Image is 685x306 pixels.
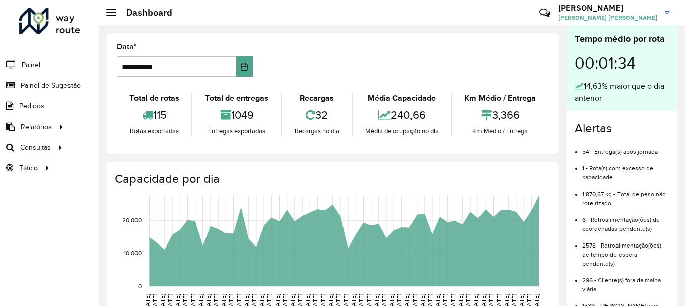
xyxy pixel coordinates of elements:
[558,13,657,22] span: [PERSON_NAME] [PERSON_NAME]
[355,126,448,136] div: Média de ocupação no dia
[236,56,253,77] button: Choose Date
[285,126,349,136] div: Recargas no dia
[582,156,669,182] li: 1 - Rota(s) com excesso de capacidade
[355,92,448,104] div: Média Capacidade
[575,80,669,104] div: 14,63% maior que o dia anterior
[195,126,278,136] div: Entregas exportadas
[582,140,669,156] li: 54 - Entrega(s) após jornada
[455,126,546,136] div: Km Médio / Entrega
[119,92,189,104] div: Total de rotas
[119,126,189,136] div: Rotas exportadas
[575,121,669,136] h4: Alertas
[575,46,669,80] div: 00:01:34
[122,217,142,223] text: 20,000
[455,92,546,104] div: Km Médio / Entrega
[21,121,52,132] span: Relatórios
[124,250,142,257] text: 10,000
[19,163,38,173] span: Tático
[195,104,278,126] div: 1049
[285,104,349,126] div: 32
[19,101,44,111] span: Pedidos
[285,92,349,104] div: Recargas
[21,80,81,91] span: Painel de Sugestão
[455,104,546,126] div: 3,366
[115,172,549,187] h4: Capacidade por dia
[575,32,669,46] div: Tempo médio por rota
[582,208,669,233] li: 6 - Retroalimentação(ões) de coordenadas pendente(s)
[582,182,669,208] li: 1.870,67 kg - Total de peso não roteirizado
[582,233,669,268] li: 2578 - Retroalimentação(ões) de tempo de espera pendente(s)
[22,59,40,70] span: Painel
[355,104,448,126] div: 240,66
[138,283,142,289] text: 0
[558,3,657,13] h3: [PERSON_NAME]
[195,92,278,104] div: Total de entregas
[117,41,137,53] label: Data
[582,268,669,294] li: 296 - Cliente(s) fora da malha viária
[116,7,172,18] h2: Dashboard
[20,142,51,153] span: Consultas
[119,104,189,126] div: 115
[534,2,556,24] a: Contato Rápido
